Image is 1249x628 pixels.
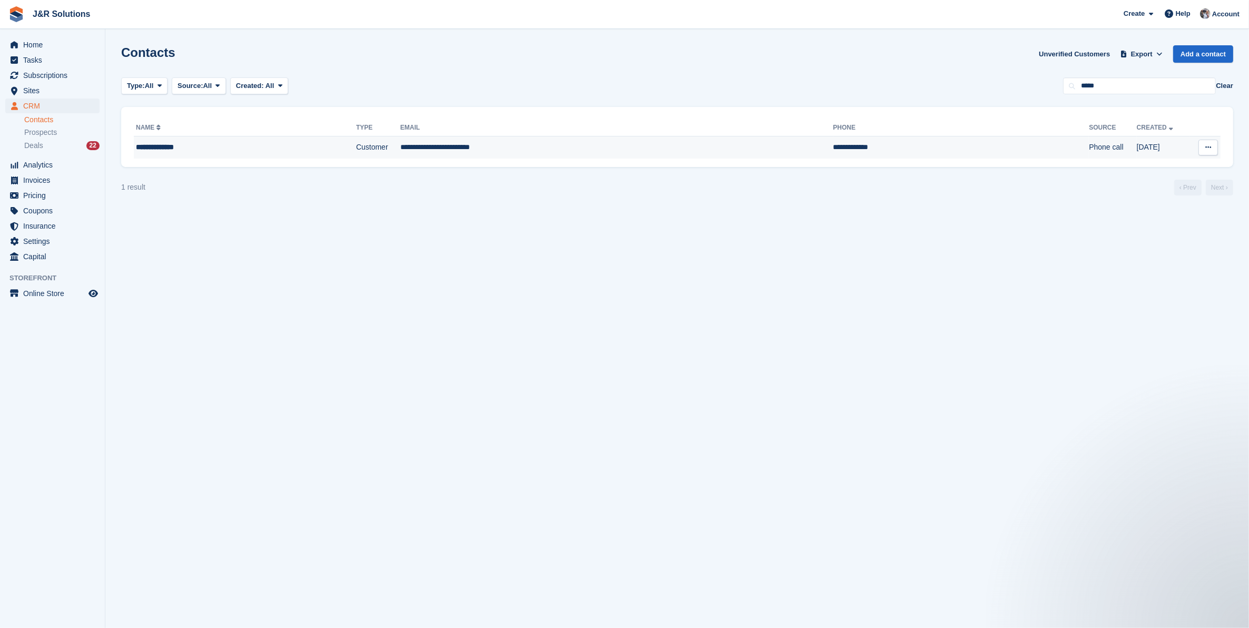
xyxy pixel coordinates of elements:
[400,120,833,136] th: Email
[178,81,203,91] span: Source:
[5,173,100,188] a: menu
[8,6,24,22] img: stora-icon-8386f47178a22dfd0bd8f6a31ec36ba5ce8667c1dd55bd0f319d3a0aa187defe.svg
[24,127,100,138] a: Prospects
[86,141,100,150] div: 22
[356,136,400,159] td: Customer
[1137,124,1175,131] a: Created
[5,158,100,172] a: menu
[24,115,100,125] a: Contacts
[23,68,86,83] span: Subscriptions
[5,83,100,98] a: menu
[23,158,86,172] span: Analytics
[5,249,100,264] a: menu
[1137,136,1190,159] td: [DATE]
[24,140,100,151] a: Deals 22
[145,81,154,91] span: All
[265,82,274,90] span: All
[1176,8,1191,19] span: Help
[23,286,86,301] span: Online Store
[9,273,105,283] span: Storefront
[5,99,100,113] a: menu
[203,81,212,91] span: All
[5,37,100,52] a: menu
[1200,8,1211,19] img: Steve Revell
[23,234,86,249] span: Settings
[23,203,86,218] span: Coupons
[1173,45,1233,63] a: Add a contact
[23,219,86,233] span: Insurance
[1172,180,1235,195] nav: Page
[23,37,86,52] span: Home
[1131,49,1153,60] span: Export
[1174,180,1202,195] a: Previous
[5,188,100,203] a: menu
[236,82,264,90] span: Created:
[1118,45,1165,63] button: Export
[23,188,86,203] span: Pricing
[28,5,94,23] a: J&R Solutions
[23,249,86,264] span: Capital
[24,141,43,151] span: Deals
[356,120,400,136] th: Type
[23,53,86,67] span: Tasks
[24,127,57,138] span: Prospects
[230,77,288,95] button: Created: All
[23,99,86,113] span: CRM
[5,53,100,67] a: menu
[5,234,100,249] a: menu
[121,182,145,193] div: 1 result
[172,77,226,95] button: Source: All
[127,81,145,91] span: Type:
[833,120,1089,136] th: Phone
[1216,81,1233,91] button: Clear
[23,83,86,98] span: Sites
[1212,9,1240,19] span: Account
[5,203,100,218] a: menu
[5,219,100,233] a: menu
[136,124,163,131] a: Name
[1124,8,1145,19] span: Create
[87,287,100,300] a: Preview store
[1206,180,1233,195] a: Next
[121,77,168,95] button: Type: All
[5,68,100,83] a: menu
[1089,120,1136,136] th: Source
[121,45,175,60] h1: Contacts
[1089,136,1136,159] td: Phone call
[1035,45,1114,63] a: Unverified Customers
[5,286,100,301] a: menu
[23,173,86,188] span: Invoices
